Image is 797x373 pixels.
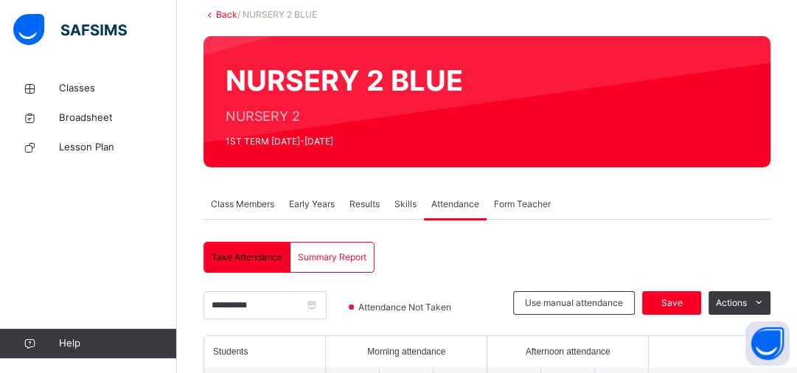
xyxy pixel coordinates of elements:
span: Lesson Plan [59,140,177,155]
button: Open asap [745,321,790,366]
a: Back [216,9,237,20]
span: Attendance [431,198,479,211]
span: Afternoon attendance [526,345,610,358]
span: Early Years [289,198,335,211]
span: Summary Report [298,251,366,264]
span: Skills [394,198,417,211]
img: safsims [13,14,127,45]
span: Class Members [211,198,274,211]
span: Broadsheet [59,111,177,125]
span: Form Teacher [494,198,551,211]
span: Take Attendance [212,251,282,264]
span: Attendance Not Taken [357,301,456,314]
span: / NURSERY 2 BLUE [237,9,317,20]
span: Help [59,336,176,351]
span: Use manual attendance [525,296,623,310]
span: Save [653,296,690,310]
span: Actions [716,296,747,310]
th: Students [204,336,326,367]
span: 1ST TERM [DATE]-[DATE] [226,135,463,148]
span: Classes [59,81,177,96]
span: Results [349,198,380,211]
span: Morning attendance [367,345,445,358]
